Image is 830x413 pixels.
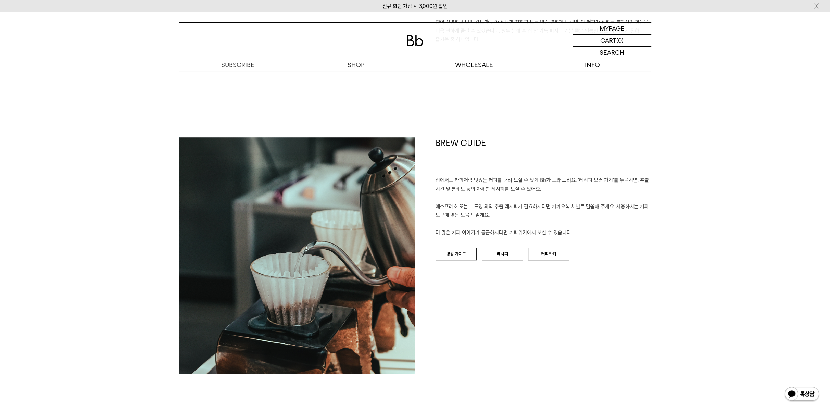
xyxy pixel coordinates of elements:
[784,386,820,403] img: 카카오톡 채널 1:1 채팅 버튼
[415,59,533,71] p: WHOLESALE
[382,3,448,9] a: 신규 회원 가입 시 3,000원 할인
[297,59,415,71] a: SHOP
[407,35,423,46] img: 로고
[436,248,477,261] a: 영상 가이드
[600,23,625,34] p: MYPAGE
[179,59,297,71] a: SUBSCRIBE
[600,47,624,59] p: SEARCH
[616,35,624,46] p: (0)
[436,137,651,176] h1: BREW GUIDE
[436,176,651,237] p: 집에서도 카페처럼 맛있는 커피를 내려 드실 ﻿수 있게 Bb가 도와 드려요. '레시피 보러 가기'를 누르시면, 추출 시간 및 분쇄도 등의 자세한 레시피를 보실 수 있어요. 에스...
[573,35,651,47] a: CART (0)
[573,23,651,35] a: MYPAGE
[482,248,523,261] a: 레시피
[600,35,616,46] p: CART
[533,59,651,71] p: INFO
[528,248,569,261] a: 커피위키
[179,137,415,374] img: a9080350f8f7d047e248a4ae6390d20f_153659.jpg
